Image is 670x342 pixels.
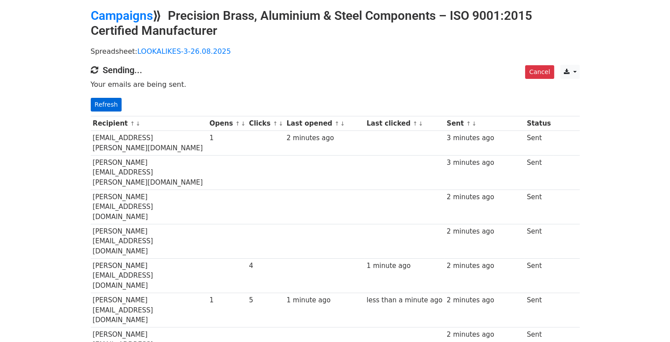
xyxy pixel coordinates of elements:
div: 3 minutes ago [447,133,522,143]
div: 2 minutes ago [447,227,522,237]
th: Opens [207,116,247,131]
th: Last opened [285,116,365,131]
th: Last clicked [364,116,444,131]
a: LOOKALIKES-3-26.08.2025 [137,47,231,56]
td: Sent [525,190,553,224]
td: [PERSON_NAME][EMAIL_ADDRESS][DOMAIN_NAME] [91,224,207,259]
th: Recipient [91,116,207,131]
div: 1 minute ago [286,295,362,305]
td: [PERSON_NAME][EMAIL_ADDRESS][PERSON_NAME][DOMAIN_NAME] [91,155,207,190]
th: Status [525,116,553,131]
td: Sent [525,293,553,327]
td: Sent [525,155,553,190]
div: 1 [210,295,245,305]
p: Spreadsheet: [91,47,580,56]
a: ↑ [235,120,240,127]
a: Refresh [91,98,122,112]
a: ↑ [334,120,339,127]
th: Clicks [247,116,284,131]
div: 1 [210,133,245,143]
div: 2 minutes ago [447,330,522,340]
p: Your emails are being sent. [91,80,580,89]
div: 2 minutes ago [447,261,522,271]
div: less than a minute ago [366,295,442,305]
a: ↓ [241,120,246,127]
td: Sent [525,259,553,293]
h2: ⟫ Precision Brass, Aluminium & Steel Components – ISO 9001:2015 Certified Manufacturer [91,8,580,38]
th: Sent [444,116,525,131]
a: ↓ [418,120,423,127]
td: [PERSON_NAME][EMAIL_ADDRESS][DOMAIN_NAME] [91,259,207,293]
div: 2 minutes ago [447,295,522,305]
iframe: Chat Widget [626,300,670,342]
a: ↓ [472,120,477,127]
td: Sent [525,224,553,259]
a: ↑ [273,120,278,127]
a: ↑ [466,120,471,127]
a: ↑ [413,120,418,127]
h4: Sending... [91,65,580,75]
div: 2 minutes ago [286,133,362,143]
a: ↓ [278,120,283,127]
div: 2 minutes ago [447,192,522,202]
a: ↓ [136,120,141,127]
a: ↓ [340,120,345,127]
td: [EMAIL_ADDRESS][PERSON_NAME][DOMAIN_NAME] [91,131,207,156]
div: 4 [249,261,282,271]
div: 1 minute ago [366,261,442,271]
td: [PERSON_NAME][EMAIL_ADDRESS][DOMAIN_NAME] [91,190,207,224]
a: Campaigns [91,8,153,23]
a: Cancel [525,65,554,79]
td: Sent [525,131,553,156]
td: [PERSON_NAME][EMAIL_ADDRESS][DOMAIN_NAME] [91,293,207,327]
div: 3 minutes ago [447,158,522,168]
div: 5 [249,295,282,305]
a: ↑ [130,120,135,127]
